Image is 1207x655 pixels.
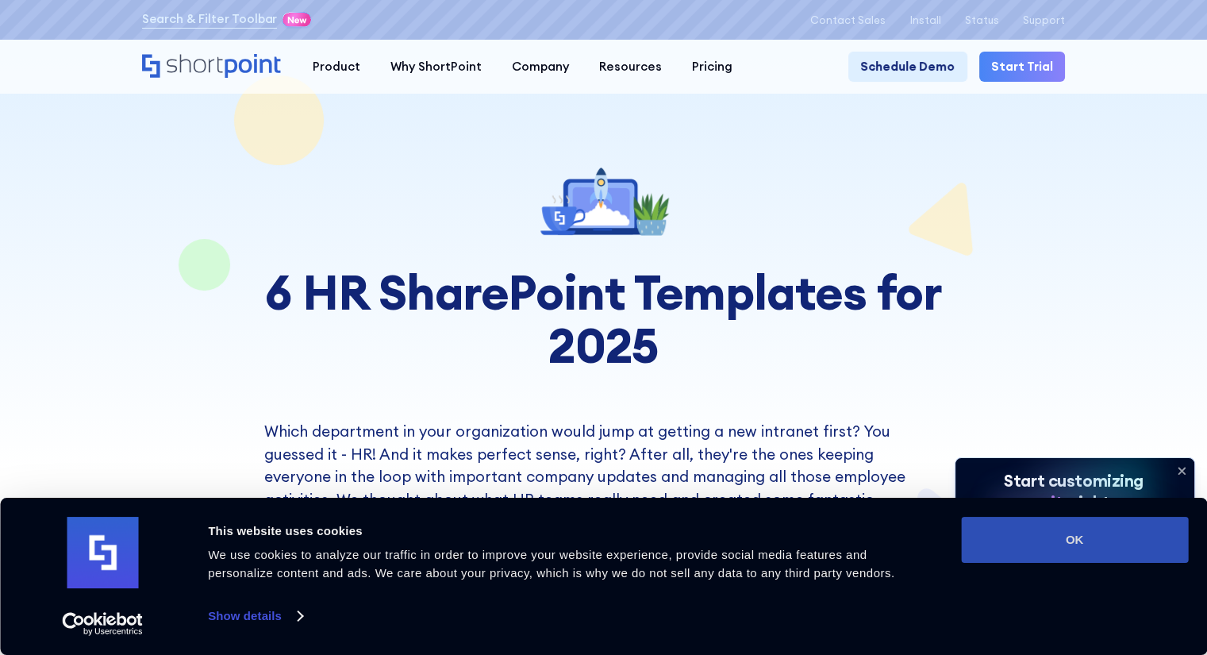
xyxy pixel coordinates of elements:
[584,52,677,82] a: Resources
[208,548,894,580] span: We use cookies to analyze our traffic in order to improve your website experience, provide social...
[298,52,375,82] a: Product
[142,10,278,29] a: Search & Filter Toolbar
[848,52,967,82] a: Schedule Demo
[33,612,172,636] a: Usercentrics Cookiebot - opens in a new window
[677,52,748,82] a: Pricing
[142,54,283,80] a: Home
[979,52,1065,82] a: Start Trial
[67,517,138,588] img: logo
[208,522,925,541] div: This website uses cookies
[1023,14,1065,26] a: Support
[810,14,886,26] a: Contact Sales
[961,517,1188,563] button: OK
[512,58,569,76] div: Company
[208,604,302,628] a: Show details
[965,14,999,26] a: Status
[497,52,584,82] a: Company
[909,14,940,26] a: Install
[599,58,662,76] div: Resources
[264,420,944,556] p: Which department in your organization would jump at getting a new intranet first? You guessed it ...
[313,58,360,76] div: Product
[390,58,482,76] div: Why ShortPoint
[692,58,732,76] div: Pricing
[265,261,942,376] strong: 6 HR SharePoint Templates for 2025
[375,52,497,82] a: Why ShortPoint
